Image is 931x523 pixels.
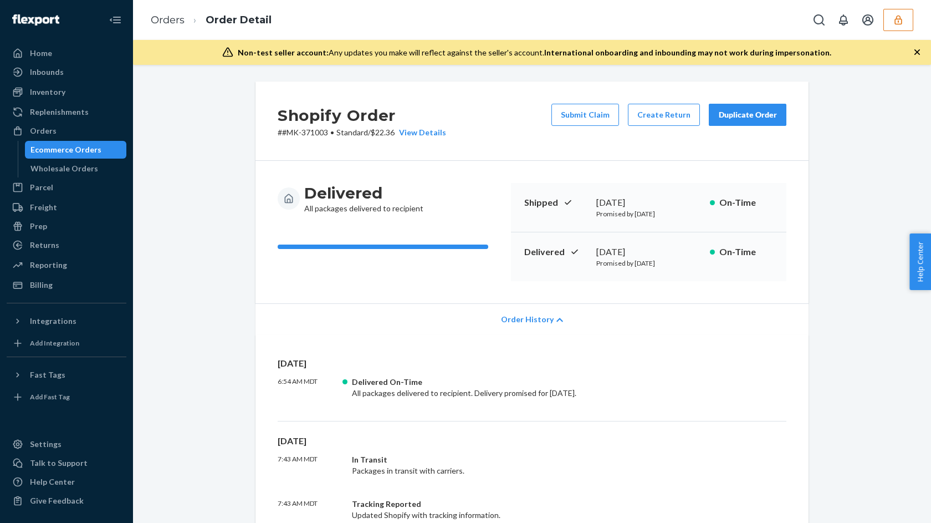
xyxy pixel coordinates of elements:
[7,334,126,352] a: Add Integration
[304,183,423,214] div: All packages delivered to recipient
[7,276,126,294] a: Billing
[30,369,65,380] div: Fast Tags
[596,258,701,268] p: Promised by [DATE]
[7,236,126,254] a: Returns
[352,454,679,476] div: Packages in transit with carriers.
[30,182,53,193] div: Parcel
[352,499,679,521] div: Updated Shopify with tracking information.
[352,454,679,465] div: In Transit
[7,179,126,196] a: Parcel
[596,246,701,258] div: [DATE]
[278,454,343,476] p: 7:43 AM MDT
[330,128,334,137] span: •
[30,280,53,291] div: Billing
[238,48,329,57] span: Non-test seller account:
[30,316,76,327] div: Integrations
[7,388,126,406] a: Add Fast Tag
[808,9,830,31] button: Open Search Box
[278,127,446,138] p: # #MK-371003 / $22.36
[909,233,931,290] button: Help Center
[709,104,786,126] button: Duplicate Order
[718,109,777,120] div: Duplicate Order
[7,199,126,216] a: Freight
[395,127,446,138] button: View Details
[30,87,65,98] div: Inventory
[278,357,786,370] p: [DATE]
[30,458,88,469] div: Talk to Support
[30,240,59,251] div: Returns
[25,141,127,159] a: Ecommerce Orders
[30,221,47,232] div: Prep
[857,9,879,31] button: Open account menu
[278,377,343,399] p: 6:54 AM MDT
[7,492,126,510] button: Give Feedback
[719,196,773,209] p: On-Time
[30,338,79,348] div: Add Integration
[7,83,126,101] a: Inventory
[238,47,831,58] div: Any updates you make will reflect against the seller's account.
[7,122,126,140] a: Orders
[30,163,98,174] div: Wholesale Orders
[596,209,701,219] p: Promised by [DATE]
[501,314,554,325] span: Order History
[278,435,786,448] p: [DATE]
[551,104,619,126] button: Submit Claim
[30,67,64,78] div: Inbounds
[524,246,587,258] p: Delivered
[7,103,126,121] a: Replenishments
[544,48,831,57] span: International onboarding and inbounding may not work during impersonation.
[304,183,423,203] h3: Delivered
[7,44,126,62] a: Home
[352,377,679,388] div: Delivered On-Time
[12,14,59,26] img: Flexport logo
[30,48,52,59] div: Home
[30,125,57,136] div: Orders
[30,144,101,155] div: Ecommerce Orders
[30,476,75,488] div: Help Center
[7,473,126,491] a: Help Center
[7,312,126,330] button: Integrations
[30,260,67,271] div: Reporting
[278,104,446,127] h2: Shopify Order
[151,14,185,26] a: Orders
[7,217,126,235] a: Prep
[596,196,701,209] div: [DATE]
[352,499,679,510] div: Tracking Reported
[206,14,272,26] a: Order Detail
[7,256,126,274] a: Reporting
[30,439,62,450] div: Settings
[7,454,126,472] button: Talk to Support
[30,392,70,402] div: Add Fast Tag
[524,196,587,209] p: Shipped
[859,490,920,517] iframe: Opens a widget where you can chat to one of our agents
[25,160,127,177] a: Wholesale Orders
[104,9,126,31] button: Close Navigation
[628,104,700,126] button: Create Return
[719,246,773,258] p: On-Time
[832,9,855,31] button: Open notifications
[7,63,126,81] a: Inbounds
[30,202,57,213] div: Freight
[30,495,84,506] div: Give Feedback
[278,499,343,521] p: 7:43 AM MDT
[142,4,280,37] ol: breadcrumbs
[336,128,368,137] span: Standard
[352,377,679,399] div: All packages delivered to recipient. Delivery promised for [DATE].
[30,106,89,118] div: Replenishments
[7,366,126,384] button: Fast Tags
[7,435,126,453] a: Settings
